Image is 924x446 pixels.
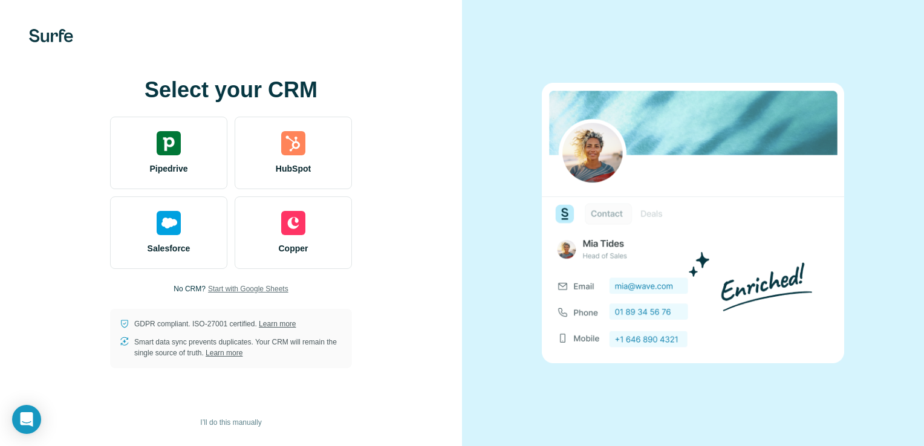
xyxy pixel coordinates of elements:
[29,29,73,42] img: Surfe's logo
[174,283,206,294] p: No CRM?
[281,131,305,155] img: hubspot's logo
[279,242,308,254] span: Copper
[148,242,190,254] span: Salesforce
[208,283,288,294] button: Start with Google Sheets
[157,131,181,155] img: pipedrive's logo
[134,337,342,358] p: Smart data sync prevents duplicates. Your CRM will remain the single source of truth.
[259,320,296,328] a: Learn more
[134,318,296,329] p: GDPR compliant. ISO-27001 certified.
[110,78,352,102] h1: Select your CRM
[149,163,187,175] span: Pipedrive
[276,163,311,175] span: HubSpot
[12,405,41,434] div: Open Intercom Messenger
[281,211,305,235] img: copper's logo
[542,83,844,363] img: none image
[192,413,270,431] button: I’ll do this manually
[206,349,242,357] a: Learn more
[200,417,261,428] span: I’ll do this manually
[157,211,181,235] img: salesforce's logo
